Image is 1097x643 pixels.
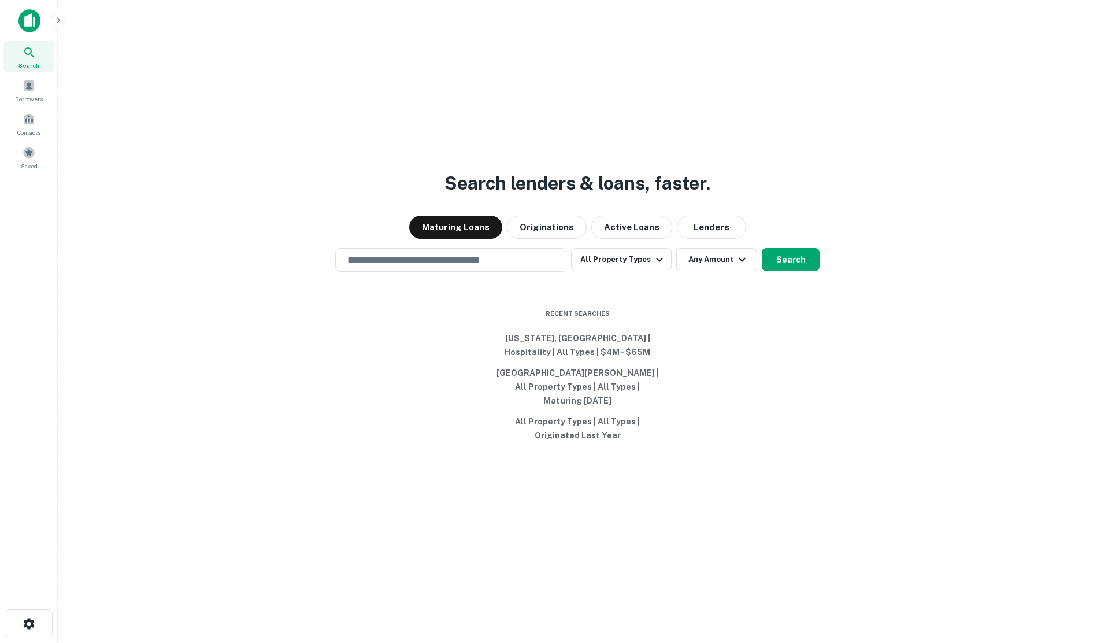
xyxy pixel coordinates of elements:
span: Recent Searches [491,309,664,319]
button: Search [762,248,820,271]
iframe: Chat Widget [1039,550,1097,606]
a: Borrowers [3,75,54,106]
button: Maturing Loans [409,216,502,239]
a: Contacts [3,108,54,139]
span: Borrowers [15,94,43,104]
button: [US_STATE], [GEOGRAPHIC_DATA] | Hospitality | All Types | $4M - $65M [491,328,664,363]
span: Saved [21,161,38,171]
button: [GEOGRAPHIC_DATA][PERSON_NAME] | All Property Types | All Types | Maturing [DATE] [491,363,664,411]
button: Any Amount [676,248,757,271]
span: Contacts [17,128,40,137]
button: Lenders [677,216,746,239]
button: Originations [507,216,587,239]
a: Search [3,41,54,72]
button: Active Loans [591,216,672,239]
button: All Property Types | All Types | Originated Last Year [491,411,664,446]
h3: Search lenders & loans, faster. [444,169,710,197]
button: All Property Types [571,248,672,271]
a: Saved [3,142,54,173]
img: capitalize-icon.png [18,9,40,32]
span: Search [18,61,39,70]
